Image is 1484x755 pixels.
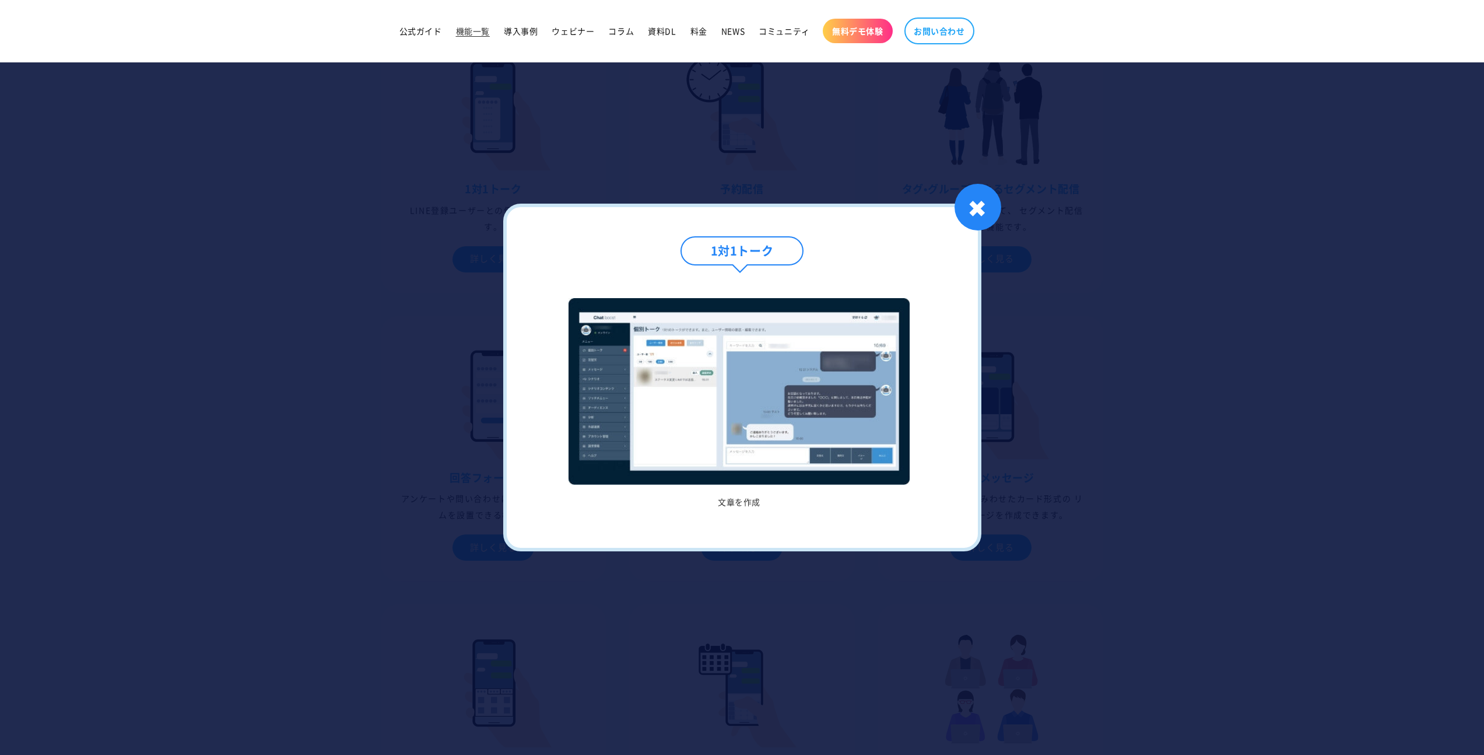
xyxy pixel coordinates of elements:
[683,19,714,43] a: 料金
[545,19,601,43] a: ウェビナー
[759,26,810,36] span: コミュニティ
[752,19,817,43] a: コミュニティ
[648,26,676,36] span: 資料DL
[714,19,752,43] a: NEWS
[832,26,883,36] span: 無料デモ体験
[569,298,910,485] img: cs-4-1_d92e2b4e-3296-46e3-bd01-acc534acbefc_600x.jpg
[552,26,594,36] span: ウェビナー
[914,26,965,36] span: お問い合わせ
[680,236,804,265] h4: 1対1トーク
[955,184,1001,230] div: ✖
[721,26,745,36] span: NEWS
[641,19,683,43] a: 資料DL
[449,19,497,43] a: 機能一覧
[608,26,634,36] span: コラム
[392,19,449,43] a: 公式ガイド
[690,26,707,36] span: 料金
[399,26,442,36] span: 公式ガイド
[548,497,931,507] h5: 文章を作成
[456,26,490,36] span: 機能一覧
[504,26,538,36] span: 導入事例
[904,18,974,44] a: お問い合わせ
[823,19,893,43] a: 無料デモ体験
[497,19,545,43] a: 導入事例
[601,19,641,43] a: コラム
